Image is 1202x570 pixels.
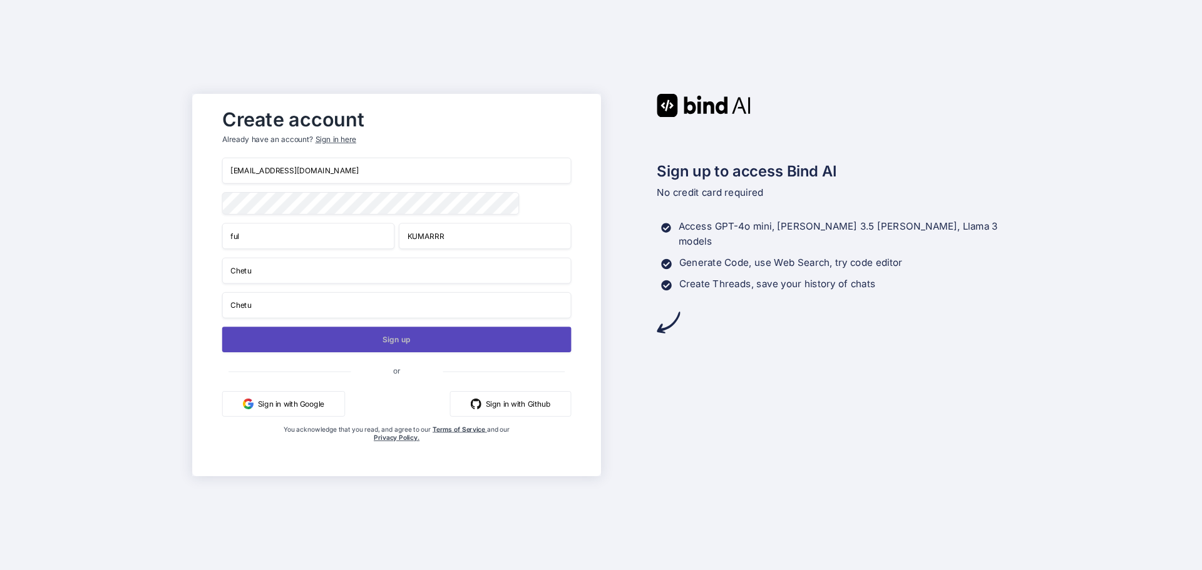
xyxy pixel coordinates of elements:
[222,111,572,128] h2: Create account
[657,185,1010,200] p: No credit card required
[316,135,356,145] div: Sign in here
[374,434,419,442] a: Privacy Policy.
[433,425,487,433] a: Terms of Service
[679,255,902,270] p: Generate Code, use Web Search, try code editor
[679,220,1010,250] p: Access GPT-4o mini, [PERSON_NAME] 3.5 [PERSON_NAME], Llama 3 models
[222,327,572,352] button: Sign up
[222,135,572,145] p: Already have an account?
[222,292,572,318] input: Company website
[657,311,680,334] img: arrow
[222,223,394,249] input: First Name
[222,258,572,284] input: Your company name
[471,399,481,409] img: github
[657,94,751,117] img: Bind AI logo
[351,357,443,384] span: or
[222,391,345,417] button: Sign in with Google
[399,223,571,249] input: Last Name
[450,391,572,417] button: Sign in with Github
[222,158,572,184] input: Email
[280,425,513,467] div: You acknowledge that you read, and agree to our and our
[679,277,876,292] p: Create Threads, save your history of chats
[657,160,1010,182] h2: Sign up to access Bind AI
[243,399,254,409] img: google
